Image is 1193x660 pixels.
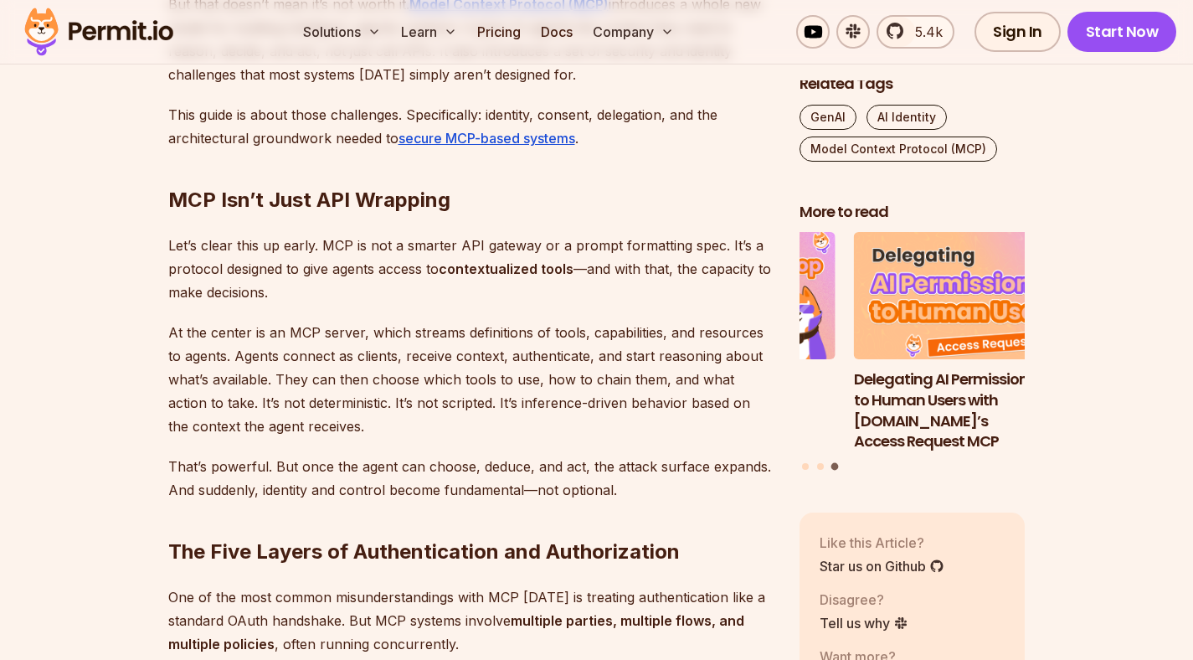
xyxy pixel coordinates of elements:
h3: Human-in-the-Loop for AI Agents: Best Practices, Frameworks, Use Cases, and Demo [609,369,836,452]
a: GenAI [800,105,856,130]
h2: MCP Isn’t Just API Wrapping [168,120,773,214]
button: Go to slide 1 [802,463,809,470]
button: Company [586,15,681,49]
a: Star us on Github [820,556,944,576]
p: Disagree? [820,590,908,610]
a: Delegating AI Permissions to Human Users with Permit.io’s Access Request MCPDelegating AI Permiss... [854,233,1080,453]
p: This guide is about those challenges. Specifically: identity, consent, delegation, and the archit... [168,103,773,150]
p: One of the most common misunderstandings with MCP [DATE] is treating authentication like a standa... [168,585,773,656]
button: Learn [394,15,464,49]
p: Let’s clear this up early. MCP is not a smarter API gateway or a prompt formatting spec. It’s a p... [168,234,773,304]
a: Pricing [471,15,527,49]
a: secure MCP-based systems [399,130,575,147]
span: 5.4k [905,22,943,42]
button: Solutions [296,15,388,49]
li: 3 of 3 [854,233,1080,453]
h2: More to read [800,202,1026,223]
button: Go to slide 3 [831,463,839,471]
strong: contextualized tools [439,260,573,277]
h2: Related Tags [800,74,1026,95]
a: Sign In [974,12,1061,52]
button: Go to slide 2 [817,463,824,470]
a: Model Context Protocol (MCP) [800,137,997,162]
img: Human-in-the-Loop for AI Agents: Best Practices, Frameworks, Use Cases, and Demo [609,233,836,360]
strong: multiple parties, multiple flows, and multiple policies [168,612,744,652]
h3: Delegating AI Permissions to Human Users with [DOMAIN_NAME]’s Access Request MCP [854,369,1080,452]
img: Delegating AI Permissions to Human Users with Permit.io’s Access Request MCP [854,233,1080,360]
div: Posts [800,233,1026,473]
a: Docs [534,15,579,49]
a: AI Identity [866,105,947,130]
img: Permit logo [17,3,181,60]
a: Start Now [1067,12,1177,52]
p: That’s powerful. But once the agent can choose, deduce, and act, the attack surface expands. And ... [168,455,773,502]
a: Tell us why [820,613,908,633]
li: 2 of 3 [609,233,836,453]
p: At the center is an MCP server, which streams definitions of tools, capabilities, and resources t... [168,321,773,438]
h2: The Five Layers of Authentication and Authorization [168,472,773,565]
p: Like this Article? [820,533,944,553]
a: 5.4k [877,15,954,49]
